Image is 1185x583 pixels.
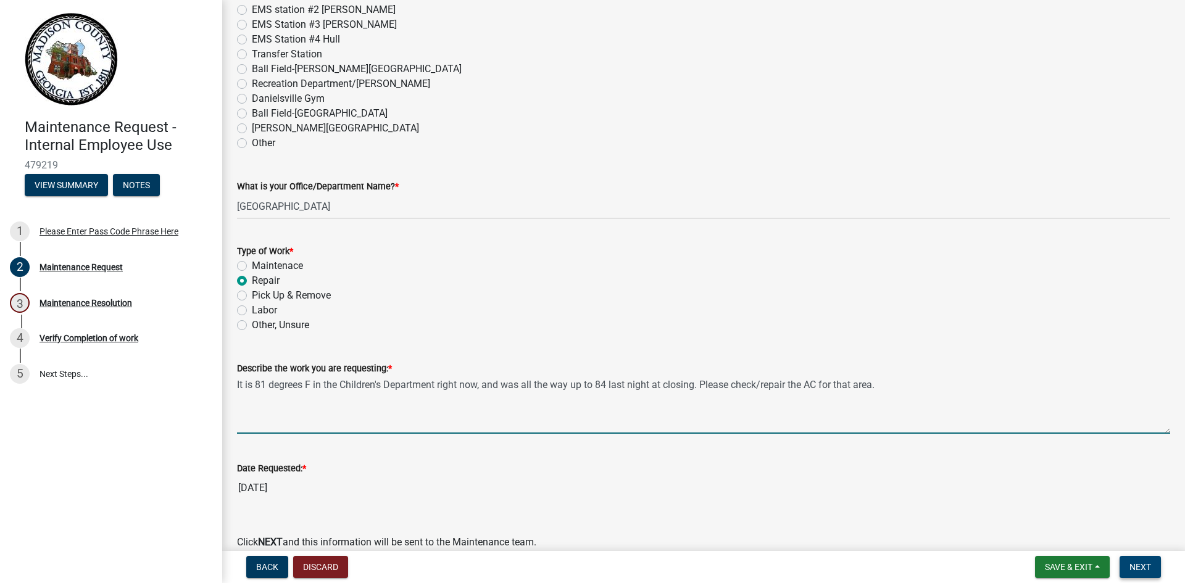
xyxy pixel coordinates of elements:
div: 4 [10,328,30,348]
strong: NEXT [258,536,283,548]
label: Labor [252,303,277,318]
img: Madison County, Georgia [25,13,118,105]
div: Verify Completion of work [39,334,138,342]
div: Maintenance Request [39,263,123,271]
button: Back [246,556,288,578]
label: Ball Field-[GEOGRAPHIC_DATA] [252,106,388,121]
button: Notes [113,174,160,196]
button: Next [1120,556,1161,578]
label: Type of Work [237,247,293,256]
wm-modal-confirm: Summary [25,181,108,191]
label: Other, Unsure [252,318,309,333]
button: View Summary [25,174,108,196]
div: Maintenance Resolution [39,299,132,307]
label: Danielsville Gym [252,91,325,106]
span: Save & Exit [1045,562,1092,572]
wm-modal-confirm: Notes [113,181,160,191]
button: Save & Exit [1035,556,1110,578]
button: Discard [293,556,348,578]
label: Other [252,136,275,151]
span: Back [256,562,278,572]
label: Recreation Department/[PERSON_NAME] [252,76,430,91]
div: 5 [10,364,30,384]
p: Click and this information will be sent to the Maintenance team. [237,535,1170,550]
label: Repair [252,273,280,288]
label: Date Requested: [237,465,306,473]
label: Pick Up & Remove [252,288,331,303]
label: What is your Office/Department Name? [237,183,399,191]
label: EMS Station #3 [PERSON_NAME] [252,17,397,32]
div: 3 [10,293,30,313]
div: 2 [10,257,30,277]
label: Ball Field-[PERSON_NAME][GEOGRAPHIC_DATA] [252,62,462,76]
div: 1 [10,221,30,241]
label: [PERSON_NAME][GEOGRAPHIC_DATA] [252,121,419,136]
label: EMS station #2 [PERSON_NAME] [252,2,396,17]
span: 479219 [25,159,197,171]
label: EMS Station #4 Hull [252,32,340,47]
label: Transfer Station [252,47,322,62]
label: Maintenace [252,258,303,273]
div: Please Enter Pass Code Phrase Here [39,227,178,236]
h4: Maintenance Request - Internal Employee Use [25,118,212,154]
span: Next [1129,562,1151,572]
label: Describe the work you are requesting: [237,365,392,373]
